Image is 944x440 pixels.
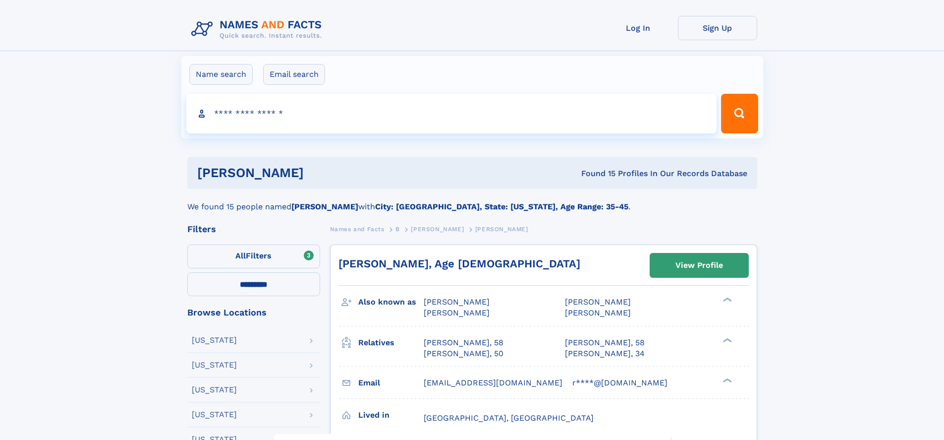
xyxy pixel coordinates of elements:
[197,167,443,179] h1: [PERSON_NAME]
[411,223,464,235] a: [PERSON_NAME]
[192,411,237,419] div: [US_STATE]
[424,297,490,307] span: [PERSON_NAME]
[565,297,631,307] span: [PERSON_NAME]
[424,308,490,317] span: [PERSON_NAME]
[395,223,400,235] a: B
[358,294,424,311] h3: Also known as
[192,386,237,394] div: [US_STATE]
[650,253,748,277] a: View Profile
[192,361,237,369] div: [US_STATE]
[565,337,645,348] a: [PERSON_NAME], 58
[187,189,757,213] div: We found 15 people named with .
[263,64,325,85] label: Email search
[395,226,400,233] span: B
[424,348,503,359] a: [PERSON_NAME], 50
[186,94,717,133] input: search input
[338,257,580,270] a: [PERSON_NAME], Age [DEMOGRAPHIC_DATA]
[411,226,464,233] span: [PERSON_NAME]
[187,245,320,268] label: Filters
[358,375,424,391] h3: Email
[375,202,628,211] b: City: [GEOGRAPHIC_DATA], State: [US_STATE], Age Range: 35-45
[192,336,237,344] div: [US_STATE]
[330,223,385,235] a: Names and Facts
[721,94,758,133] button: Search Button
[599,16,678,40] a: Log In
[443,168,747,179] div: Found 15 Profiles In Our Records Database
[424,413,594,423] span: [GEOGRAPHIC_DATA], [GEOGRAPHIC_DATA]
[721,377,732,383] div: ❯
[358,334,424,351] h3: Relatives
[565,348,645,359] a: [PERSON_NAME], 34
[235,251,246,260] span: All
[675,254,723,277] div: View Profile
[475,226,528,233] span: [PERSON_NAME]
[721,297,732,303] div: ❯
[678,16,757,40] a: Sign Up
[358,407,424,424] h3: Lived in
[187,16,330,43] img: Logo Names and Facts
[187,308,320,317] div: Browse Locations
[424,378,562,387] span: [EMAIL_ADDRESS][DOMAIN_NAME]
[424,337,503,348] a: [PERSON_NAME], 58
[291,202,358,211] b: [PERSON_NAME]
[721,337,732,343] div: ❯
[187,225,320,234] div: Filters
[189,64,253,85] label: Name search
[565,308,631,317] span: [PERSON_NAME]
